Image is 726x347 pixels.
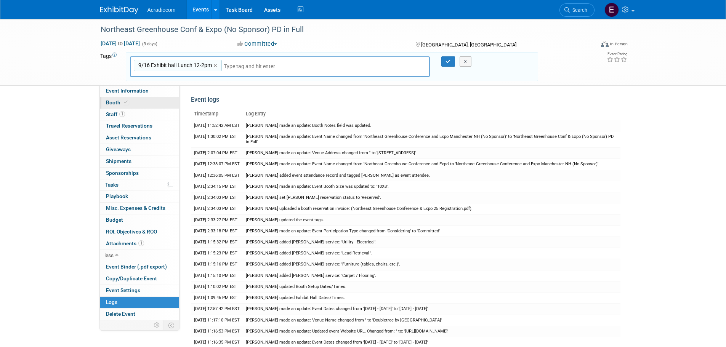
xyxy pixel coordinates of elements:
td: [PERSON_NAME] made an update: Venue Address changed from '' to '[STREET_ADDRESS]' [243,148,620,159]
span: (3 days) [141,42,157,46]
a: Copy/Duplicate Event [100,273,179,285]
a: Sponsorships [100,168,179,179]
span: less [104,252,114,258]
td: [DATE] 2:34:03 PM EST [191,192,243,203]
td: [DATE] 12:38:07 PM EST [191,159,243,170]
td: [DATE] 1:30:02 PM EST [191,131,243,147]
span: Event Binder (.pdf export) [106,264,167,270]
td: [PERSON_NAME] made an update: Event Dates changed from '[DATE] - [DATE]' to '[DATE] - [DATE]' [243,304,620,315]
td: [PERSON_NAME] set [PERSON_NAME] reservation status to 'Reserved'. [243,192,620,203]
td: [DATE] 1:15:23 PM EST [191,248,243,259]
td: Personalize Event Tab Strip [151,320,164,330]
span: Delete Event [106,311,135,317]
td: [DATE] 1:09:46 PM EST [191,293,243,304]
a: × [214,61,219,70]
a: Playbook [100,191,179,202]
img: Elizabeth Martinez [604,3,619,17]
span: ROI, Objectives & ROO [106,229,157,235]
td: Tags [100,52,119,82]
span: Search [570,7,587,13]
i: Booth reservation complete [124,100,128,104]
div: Northeast Greenhouse Conf & Expo (No Sponsor) PD in Full [98,23,583,37]
input: Type tag and hit enter [224,62,330,70]
span: Playbook [106,193,128,199]
a: ROI, Objectives & ROO [100,226,179,238]
img: Format-Inperson.png [601,41,609,47]
a: Delete Event [100,309,179,320]
td: Toggle Event Tabs [163,320,179,330]
td: [PERSON_NAME] added [PERSON_NAME] service: 'Furniture (tables, chairs, etc.)'. [243,259,620,270]
td: [PERSON_NAME] added [PERSON_NAME] service: 'Utility - Electrical'. [243,237,620,248]
div: Event Format [550,40,628,51]
td: [PERSON_NAME] made an update: Event Name changed from 'Northeast Greenhouse Conference and Expo M... [243,131,620,147]
a: Shipments [100,156,179,167]
td: [DATE] 2:34:03 PM EST [191,203,243,214]
span: [DATE] [DATE] [100,40,140,47]
td: [DATE] 1:15:32 PM EST [191,237,243,248]
td: [DATE] 11:17:10 PM EST [191,315,243,326]
a: Tasks [100,179,179,191]
td: [DATE] 1:10:02 PM EST [191,281,243,292]
a: Event Information [100,85,179,97]
td: [DATE] 12:57:42 PM EST [191,304,243,315]
span: Attachments [106,240,144,246]
td: [PERSON_NAME] added [PERSON_NAME] service: 'Carpet / Flooring'. [243,270,620,281]
td: [PERSON_NAME] added event attendance record and tagged [PERSON_NAME] as event attendee. [243,170,620,181]
a: Booth [100,97,179,109]
td: [PERSON_NAME] uploaded a booth reservation invoice: (Northeast Greenhouse Conference & Expo 25 Re... [243,203,620,214]
td: [PERSON_NAME] made an update: Updated event Website URL. Changed from: '' to: '[URL][DOMAIN_NAME]' [243,326,620,337]
td: [DATE] 2:07:04 PM EST [191,148,243,159]
td: [DATE] 1:15:10 PM EST [191,270,243,281]
div: Event Rating [607,52,627,56]
span: to [117,40,124,46]
span: 9/16 Exhibit hall Lunch 12-2pm [137,61,212,69]
span: Travel Reservations [106,123,152,129]
span: Acradiocom [147,7,176,13]
span: Budget [106,217,123,223]
a: Budget [100,214,179,226]
span: [GEOGRAPHIC_DATA], [GEOGRAPHIC_DATA] [421,42,516,48]
span: 1 [119,111,125,117]
a: Giveaways [100,144,179,155]
a: Logs [100,297,179,308]
span: Shipments [106,158,131,164]
td: [DATE] 1:15:16 PM EST [191,259,243,270]
span: Event Settings [106,287,140,293]
button: Committed [235,40,280,48]
span: Misc. Expenses & Credits [106,205,165,211]
div: In-Person [610,41,628,47]
td: [DATE] 12:36:05 PM EST [191,170,243,181]
a: Event Binder (.pdf export) [100,261,179,273]
td: [PERSON_NAME] updated Booth Setup Dates/Times. [243,281,620,292]
a: Event Settings [100,285,179,296]
td: [PERSON_NAME] made an update: Event Name changed from 'Northeast Greenhouse Conference and Expo' ... [243,159,620,170]
a: Travel Reservations [100,120,179,132]
td: [DATE] 2:33:18 PM EST [191,225,243,237]
img: ExhibitDay [100,6,138,14]
td: [DATE] 11:52:42 AM EST [191,120,243,131]
a: Asset Reservations [100,132,179,144]
td: [PERSON_NAME] made an update: Event Booth Size was updated to: '10X8'. [243,181,620,192]
span: Sponsorships [106,170,139,176]
span: Asset Reservations [106,134,151,141]
span: Copy/Duplicate Event [106,275,157,281]
a: less [100,250,179,261]
td: [DATE] 2:33:27 PM EST [191,214,243,225]
span: Giveaways [106,146,131,152]
td: [DATE] 2:34:15 PM EST [191,181,243,192]
td: [PERSON_NAME] made an update: Venue Name changed from '' to 'Doubletree by [GEOGRAPHIC_DATA]' [243,315,620,326]
span: Logs [106,299,117,305]
td: [DATE] 11:16:53 PM EST [191,326,243,337]
span: Event Information [106,88,149,94]
div: Event logs [191,96,620,108]
a: Attachments1 [100,238,179,249]
a: Misc. Expenses & Credits [100,203,179,214]
span: 1 [138,240,144,246]
span: Tasks [105,182,119,188]
a: Staff1 [100,109,179,120]
span: Staff [106,111,125,117]
td: [PERSON_NAME] updated Exhibit Hall Dates/Times. [243,293,620,304]
td: [PERSON_NAME] made an update: Booth Notes field was updated. [243,120,620,131]
td: [PERSON_NAME] updated the event tags. [243,214,620,225]
td: [PERSON_NAME] added [PERSON_NAME] service: 'Lead Retrieval '. [243,248,620,259]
